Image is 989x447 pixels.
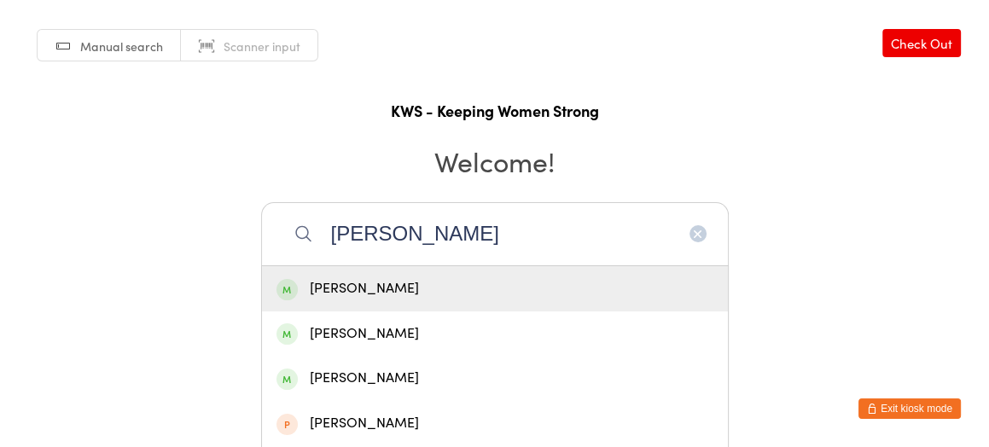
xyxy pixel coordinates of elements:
[224,38,300,55] span: Scanner input
[17,100,972,121] h1: KWS - Keeping Women Strong
[17,142,972,180] h2: Welcome!
[276,277,713,300] div: [PERSON_NAME]
[858,398,961,419] button: Exit kiosk mode
[261,202,729,265] input: Search
[80,38,163,55] span: Manual search
[276,412,713,435] div: [PERSON_NAME]
[276,367,713,390] div: [PERSON_NAME]
[276,322,713,345] div: [PERSON_NAME]
[882,29,961,57] a: Check Out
